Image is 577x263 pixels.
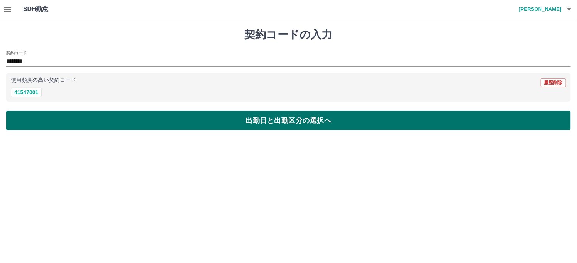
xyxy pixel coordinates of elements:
[11,78,76,83] p: 使用頻度の高い契約コード
[6,50,27,56] h2: 契約コード
[541,78,566,87] button: 履歴削除
[11,88,42,97] button: 41547001
[6,28,571,41] h1: 契約コードの入力
[6,111,571,130] button: 出勤日と出勤区分の選択へ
